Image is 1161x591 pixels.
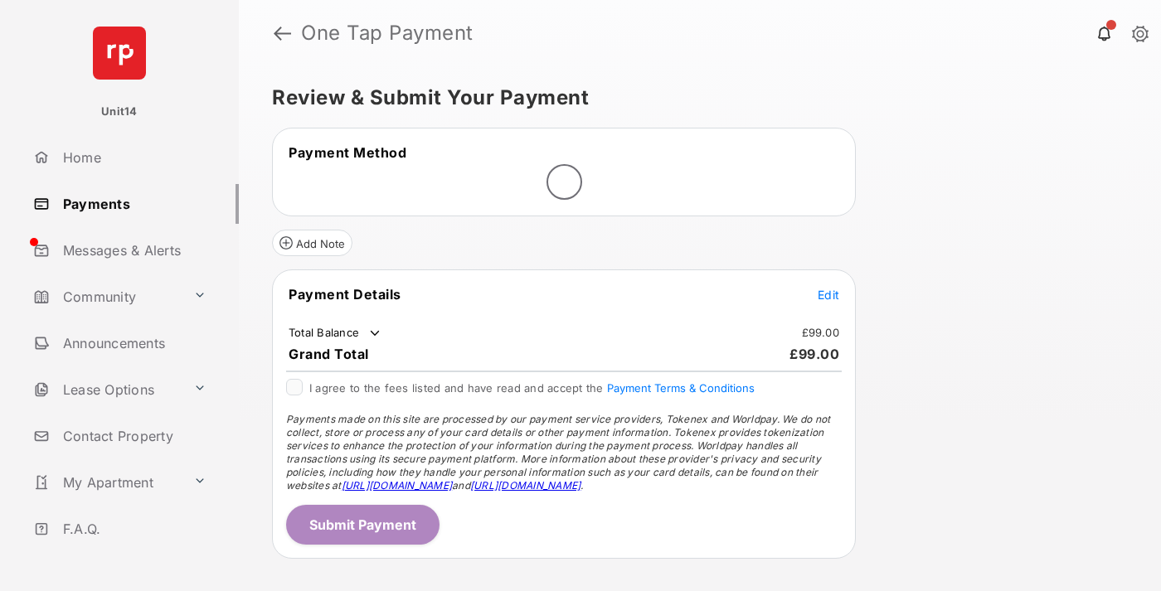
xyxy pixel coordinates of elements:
[470,479,580,492] a: [URL][DOMAIN_NAME]
[309,381,755,395] span: I agree to the fees listed and have read and accept the
[818,288,839,302] span: Edit
[789,346,839,362] span: £99.00
[101,104,138,120] p: Unit14
[289,346,369,362] span: Grand Total
[272,88,1115,108] h5: Review & Submit Your Payment
[27,323,239,363] a: Announcements
[27,509,239,549] a: F.A.Q.
[801,325,841,340] td: £99.00
[288,325,383,342] td: Total Balance
[342,479,452,492] a: [URL][DOMAIN_NAME]
[301,23,474,43] strong: One Tap Payment
[27,370,187,409] a: Lease Options
[27,138,239,177] a: Home
[27,463,187,502] a: My Apartment
[272,230,352,256] button: Add Note
[27,416,239,456] a: Contact Property
[27,230,239,270] a: Messages & Alerts
[27,184,239,224] a: Payments
[286,413,830,492] span: Payments made on this site are processed by our payment service providers, Tokenex and Worldpay. ...
[289,144,406,161] span: Payment Method
[286,505,440,545] button: Submit Payment
[27,277,187,317] a: Community
[289,286,401,303] span: Payment Details
[818,286,839,303] button: Edit
[607,381,755,395] button: I agree to the fees listed and have read and accept the
[93,27,146,80] img: svg+xml;base64,PHN2ZyB4bWxucz0iaHR0cDovL3d3dy53My5vcmcvMjAwMC9zdmciIHdpZHRoPSI2NCIgaGVpZ2h0PSI2NC...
